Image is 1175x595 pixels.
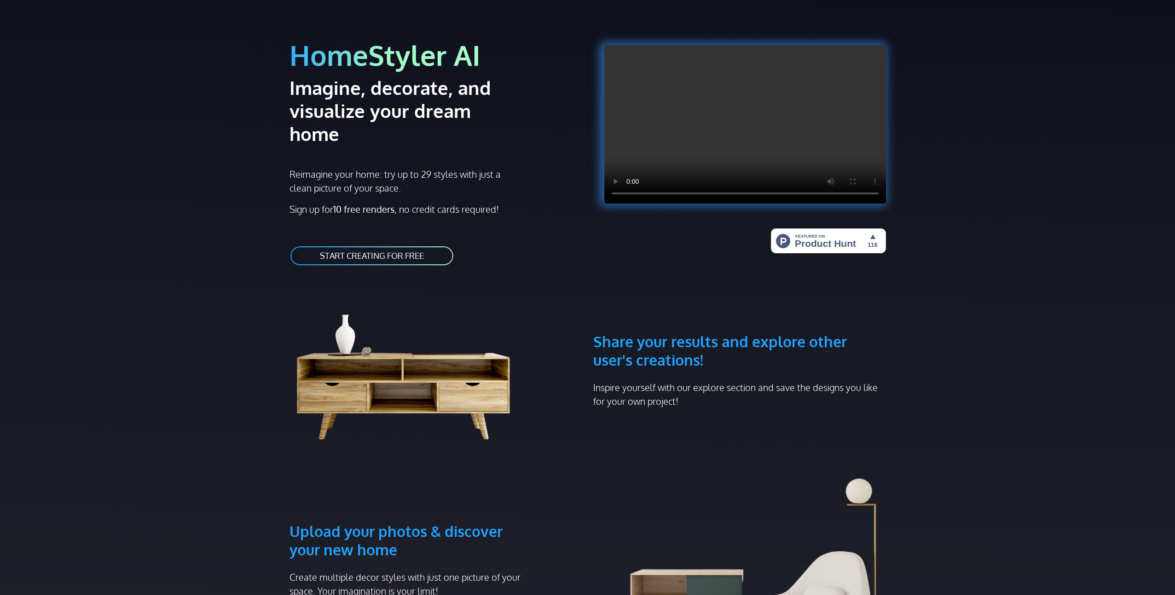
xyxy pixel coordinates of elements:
[289,202,582,216] p: Sign up for , no credit cards required!
[771,228,886,253] img: HomeStyler AI - Interior Design Made Easy: One Click to Your Dream Home | Product Hunt
[333,203,394,215] strong: 10 free renders
[593,380,886,408] p: Inspire yourself with our explore section and save the designs you like for your own project!
[289,245,454,266] a: START CREATING FOR FREE
[289,38,582,72] h1: HomeStyler AI
[289,167,509,195] p: Reimagine your home: try up to 29 styles with just a clean picture of your space.
[289,288,532,445] img: living room cabinet
[593,288,886,369] h3: Share your results and explore other user's creations!
[289,478,532,559] h3: Upload your photos & discover your new home
[289,76,524,145] h2: Imagine, decorate, and visualize your dream home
